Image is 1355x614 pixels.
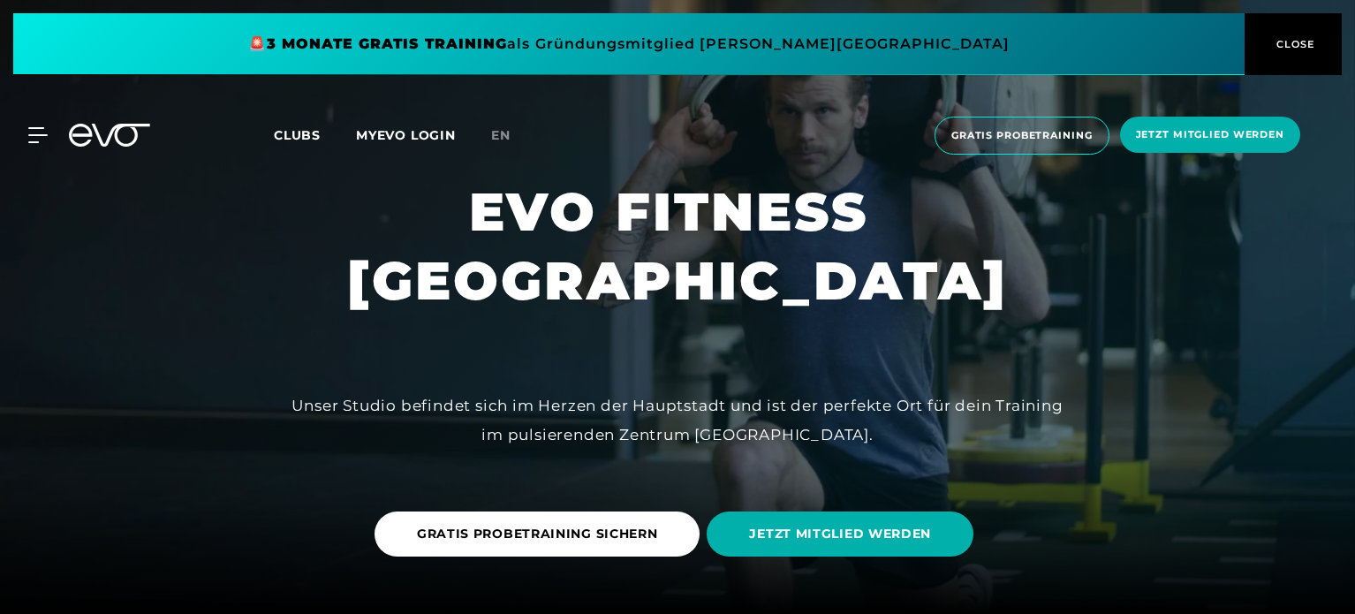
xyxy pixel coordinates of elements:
[356,127,456,143] a: MYEVO LOGIN
[1115,117,1306,155] a: Jetzt Mitglied werden
[1245,13,1342,75] button: CLOSE
[749,525,931,543] span: JETZT MITGLIED WERDEN
[274,126,356,143] a: Clubs
[1272,36,1315,52] span: CLOSE
[417,525,658,543] span: GRATIS PROBETRAINING SICHERN
[280,391,1075,449] div: Unser Studio befindet sich im Herzen der Hauptstadt und ist der perfekte Ort für dein Training im...
[1136,127,1284,142] span: Jetzt Mitglied werden
[347,178,1008,315] h1: EVO FITNESS [GEOGRAPHIC_DATA]
[375,498,708,570] a: GRATIS PROBETRAINING SICHERN
[707,498,980,570] a: JETZT MITGLIED WERDEN
[929,117,1115,155] a: Gratis Probetraining
[274,127,321,143] span: Clubs
[951,128,1093,143] span: Gratis Probetraining
[491,125,532,146] a: en
[491,127,511,143] span: en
